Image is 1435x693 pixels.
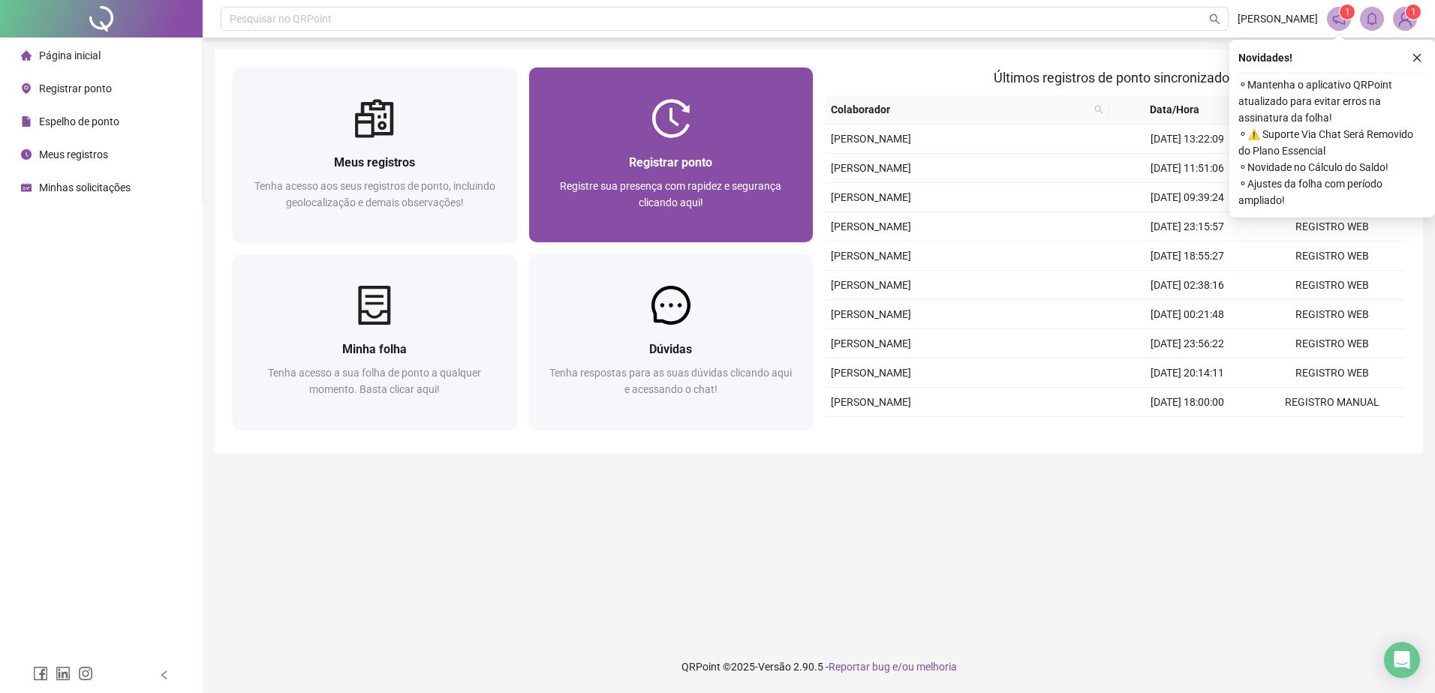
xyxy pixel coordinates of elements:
span: [PERSON_NAME] [831,337,911,349]
td: [DATE] 20:14:11 [1115,358,1260,388]
td: [DATE] 09:39:24 [1115,183,1260,212]
a: Minha folhaTenha acesso a sua folha de ponto a qualquer momento. Basta clicar aqui! [233,254,517,429]
span: bell [1365,12,1379,25]
span: [PERSON_NAME] [831,133,911,145]
td: [DATE] 02:38:16 [1115,271,1260,300]
td: REGISTRO WEB [1260,271,1405,300]
span: Meus registros [39,148,108,160]
td: REGISTRO MANUAL [1260,388,1405,417]
span: home [21,50,32,61]
span: notification [1332,12,1346,25]
td: REGISTRO WEB [1260,212,1405,241]
span: Registrar ponto [39,82,112,94]
span: [PERSON_NAME] [831,191,911,203]
span: Tenha acesso aos seus registros de ponto, incluindo geolocalização e demais observações! [254,180,495,208]
span: file [21,116,32,127]
span: Registrar ponto [629,155,712,169]
span: search [1209,13,1220,25]
span: ⚬ Novidade no Cálculo do Saldo! [1238,159,1426,175]
span: [PERSON_NAME] [831,220,911,232]
td: [DATE] 11:51:06 [1115,154,1260,183]
span: Meus registros [334,155,415,169]
td: [DATE] 13:22:09 [1115,124,1260,154]
span: Últimos registros de ponto sincronizados [994,70,1236,85]
span: Página inicial [39,49,101,61]
td: [DATE] 23:15:57 [1115,212,1260,241]
span: Tenha acesso a sua folha de ponto a qualquer momento. Basta clicar aqui! [268,367,481,395]
span: [PERSON_NAME] [831,367,911,379]
span: Data/Hora [1115,101,1234,118]
span: clock-circle [21,149,32,160]
sup: 1 [1340,4,1355,19]
span: 1 [1411,7,1416,17]
td: REGISTRO WEB [1260,241,1405,271]
td: REGISTRO WEB [1260,417,1405,446]
span: [PERSON_NAME] [831,279,911,291]
th: Data/Hora [1109,95,1252,124]
span: linkedin [56,666,71,681]
span: 1 [1345,7,1350,17]
span: ⚬ Ajustes da folha com período ampliado! [1238,175,1426,208]
span: Tenha respostas para as suas dúvidas clicando aqui e acessando o chat! [549,367,792,395]
span: [PERSON_NAME] [1238,10,1318,27]
td: REGISTRO WEB [1260,329,1405,358]
span: ⚬ ⚠️ Suporte Via Chat Será Removido do Plano Essencial [1238,126,1426,159]
td: REGISTRO WEB [1260,358,1405,388]
td: [DATE] 18:00:00 [1115,388,1260,417]
span: [PERSON_NAME] [831,396,911,408]
td: [DATE] 00:21:48 [1115,300,1260,329]
span: Reportar bug e/ou melhoria [829,661,957,673]
span: close [1412,52,1422,63]
span: [PERSON_NAME] [831,250,911,262]
span: facebook [33,666,48,681]
span: instagram [78,666,93,681]
span: [PERSON_NAME] [831,308,911,320]
div: Open Intercom Messenger [1384,642,1420,678]
span: search [1091,98,1106,121]
td: [DATE] 23:56:22 [1115,329,1260,358]
img: 84066 [1394,7,1416,30]
span: Minhas solicitações [39,181,131,193]
span: Espelho de ponto [39,115,119,127]
sup: Atualize o seu contato no menu Meus Dados [1406,4,1421,19]
span: Dúvidas [649,342,692,356]
span: [PERSON_NAME] [831,162,911,174]
a: Registrar pontoRegistre sua presença com rapidez e segurança clicando aqui! [529,67,814,242]
td: [DATE] 13:19:44 [1115,417,1260,446]
span: Versão [758,661,791,673]
td: [DATE] 18:55:27 [1115,241,1260,271]
a: DúvidasTenha respostas para as suas dúvidas clicando aqui e acessando o chat! [529,254,814,429]
span: Colaborador [831,101,1088,118]
span: Minha folha [342,342,407,356]
span: Novidades ! [1238,49,1292,66]
span: schedule [21,182,32,193]
span: environment [21,83,32,94]
td: REGISTRO WEB [1260,300,1405,329]
a: Meus registrosTenha acesso aos seus registros de ponto, incluindo geolocalização e demais observa... [233,67,517,242]
span: left [159,670,170,680]
span: ⚬ Mantenha o aplicativo QRPoint atualizado para evitar erros na assinatura da folha! [1238,76,1426,126]
footer: QRPoint © 2025 - 2.90.5 - [203,640,1435,693]
span: search [1094,105,1103,114]
span: Registre sua presença com rapidez e segurança clicando aqui! [560,180,781,208]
